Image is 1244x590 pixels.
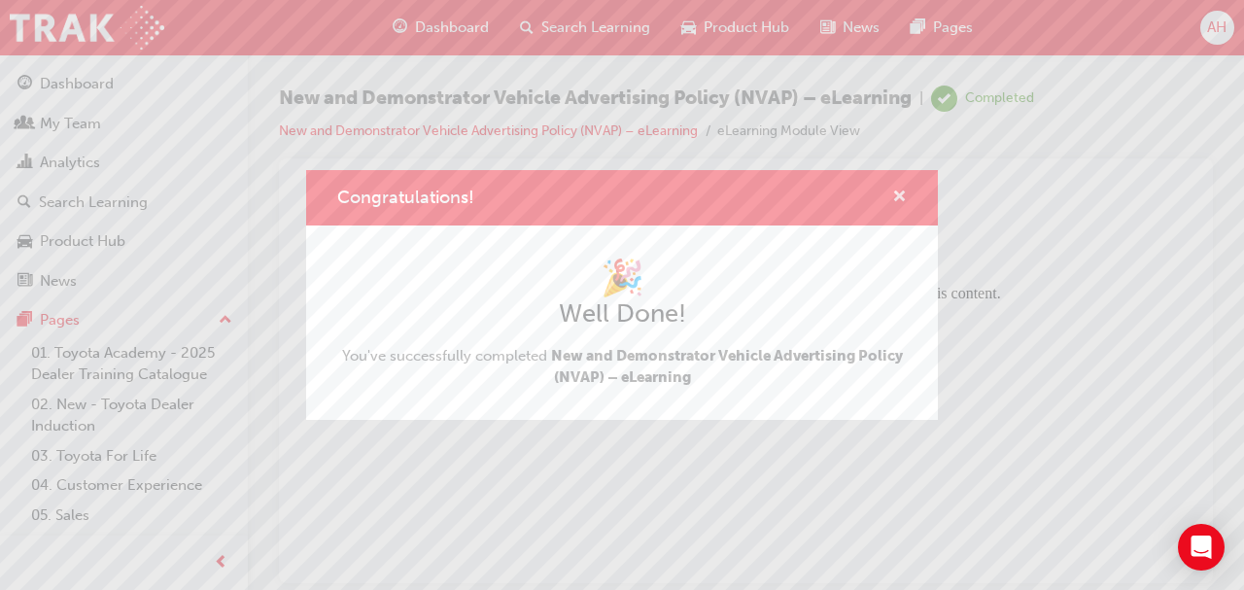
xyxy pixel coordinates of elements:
button: cross-icon [892,186,907,210]
span: cross-icon [892,190,907,207]
span: Congratulations! [337,187,474,208]
h2: Well Done! [337,298,907,330]
span: You've successfully completed [337,345,907,389]
h1: 🎉 [337,257,907,299]
div: Congratulations! [306,170,938,420]
center: Thank you for exiting the content. You may now navigate away from this content. [8,8,895,113]
span: New and Demonstrator Vehicle Advertising Policy (NVAP) – eLearning [551,347,903,387]
div: Open Intercom Messenger [1178,524,1225,571]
